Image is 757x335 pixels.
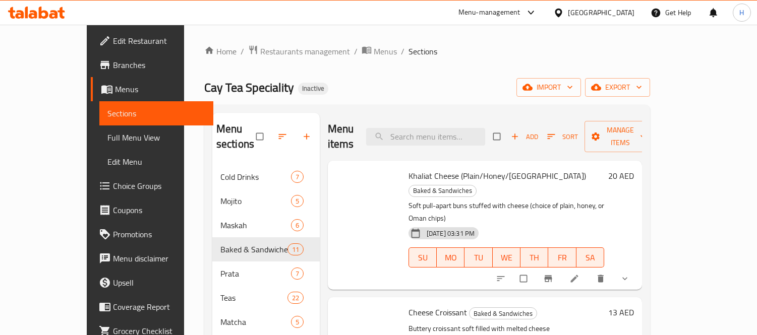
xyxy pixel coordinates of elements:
span: Menus [374,45,397,57]
span: Select to update [514,269,535,288]
button: MO [437,247,464,267]
span: [DATE] 03:31 PM [423,229,479,238]
h6: 20 AED [608,169,634,183]
a: Upsell [91,271,213,295]
a: Menus [362,45,397,58]
div: Baked & Sandwiches [409,185,477,197]
li: / [241,45,244,57]
span: 5 [292,317,303,327]
span: Restaurants management [260,45,350,57]
nav: breadcrumb [204,45,650,58]
span: 5 [292,196,303,206]
span: import [525,81,573,94]
a: Edit menu item [569,274,581,284]
button: TH [520,247,548,267]
div: items [291,219,304,231]
span: Full Menu View [107,131,205,144]
a: Coupons [91,198,213,222]
span: Maskah [220,219,291,231]
span: export [593,81,642,94]
div: Cold Drinks7 [212,165,320,189]
span: 22 [288,293,303,303]
span: Select section [487,127,508,146]
span: Baked & Sandwiches [470,308,537,319]
button: export [585,78,650,97]
button: Add section [296,125,320,148]
a: Coverage Report [91,295,213,319]
a: Edit Menu [99,150,213,174]
div: Prata [220,267,291,280]
span: 11 [288,245,303,254]
a: Restaurants management [248,45,350,58]
span: TU [469,250,488,265]
button: Branch-specific-item [537,267,561,290]
a: Sections [99,101,213,125]
button: TU [464,247,492,267]
div: Mojito5 [212,189,320,213]
span: 7 [292,172,303,182]
div: items [291,267,304,280]
div: Maskah6 [212,213,320,237]
div: Mojito [220,195,291,207]
span: Edit Menu [107,156,205,168]
span: Sort [547,131,578,143]
span: Baked & Sandwiches [220,243,287,255]
span: FR [552,250,572,265]
a: Home [204,45,237,57]
a: Branches [91,53,213,77]
button: SA [576,247,604,267]
h6: 13 AED [608,305,634,319]
span: Cay Tea Speciality [204,76,294,99]
span: 7 [292,269,303,279]
a: Edit Restaurant [91,29,213,53]
span: Sections [409,45,437,57]
button: Add [508,129,541,145]
span: Upsell [113,277,205,289]
li: / [354,45,358,57]
li: / [401,45,404,57]
span: Select all sections [250,127,271,146]
a: Menus [91,77,213,101]
span: SA [580,250,600,265]
span: Sort items [541,129,585,145]
span: SU [413,250,433,265]
div: Prata7 [212,261,320,286]
span: Teas [220,292,287,304]
span: Sections [107,107,205,119]
button: delete [590,267,614,290]
a: Menu disclaimer [91,246,213,271]
span: Add [511,131,538,143]
div: Inactive [298,83,328,95]
span: Branches [113,59,205,71]
span: Add item [508,129,541,145]
span: Baked & Sandwiches [409,185,476,196]
span: MO [441,250,460,265]
span: WE [497,250,516,265]
button: show more [614,267,638,290]
span: Promotions [113,228,205,240]
span: Cheese Croissant [409,305,467,320]
div: Matcha5 [212,310,320,334]
span: Inactive [298,84,328,93]
div: Menu-management [458,7,520,19]
div: Teas22 [212,286,320,310]
div: Baked & Sandwiches11 [212,237,320,261]
button: SU [409,247,437,267]
span: Matcha [220,316,291,328]
span: H [739,7,744,18]
button: import [516,78,581,97]
button: Sort [545,129,580,145]
span: Edit Restaurant [113,35,205,47]
div: Cold Drinks [220,171,291,183]
div: items [291,171,304,183]
h2: Menu sections [216,121,256,152]
span: Coverage Report [113,301,205,313]
span: Menus [115,83,205,95]
svg: Show Choices [620,274,630,284]
h2: Menu items [328,121,354,152]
